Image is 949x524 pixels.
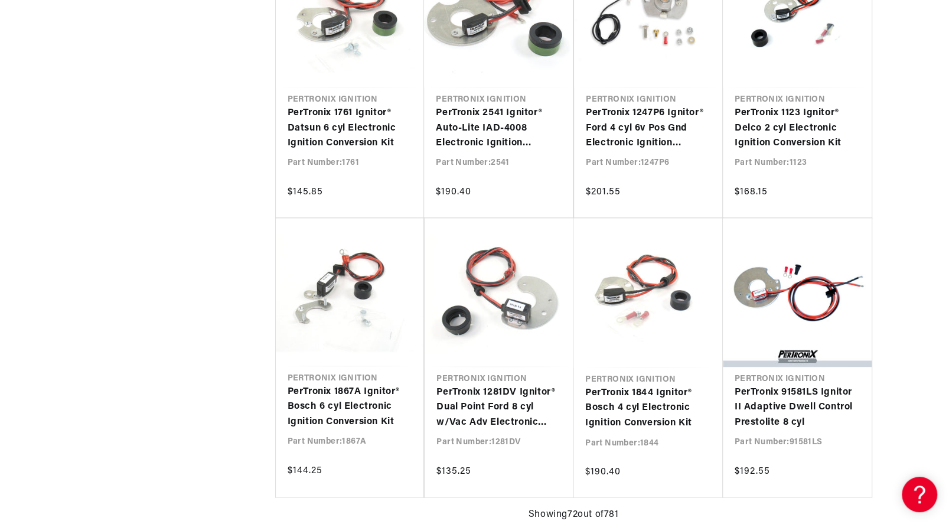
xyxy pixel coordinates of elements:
[436,385,562,431] a: PerTronix 1281DV Ignitor® Dual Point Ford 8 cyl w/Vac Adv Electronic Ignition Conversion Kit
[735,106,860,151] a: PerTronix 1123 Ignitor® Delco 2 cyl Electronic Ignition Conversion Kit
[585,386,711,431] a: PerTronix 1844 Ignitor® Bosch 4 cyl Electronic Ignition Conversion Kit
[436,106,561,151] a: PerTronix 2541 Ignitor® Auto-Lite IAD-4008 Electronic Ignition Conversion Kit
[288,106,413,151] a: PerTronix 1761 Ignitor® Datsun 6 cyl Electronic Ignition Conversion Kit
[529,507,619,522] span: Showing 72 out of 781
[735,385,860,431] a: PerTronix 91581LS Ignitor II Adaptive Dwell Control Prestolite 8 cyl
[586,106,711,151] a: PerTronix 1247P6 Ignitor® Ford 4 cyl 6v Pos Gnd Electronic Ignition Conversion Kit
[288,385,412,430] a: PerTronix 1867A Ignitor® Bosch 6 cyl Electronic Ignition Conversion Kit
